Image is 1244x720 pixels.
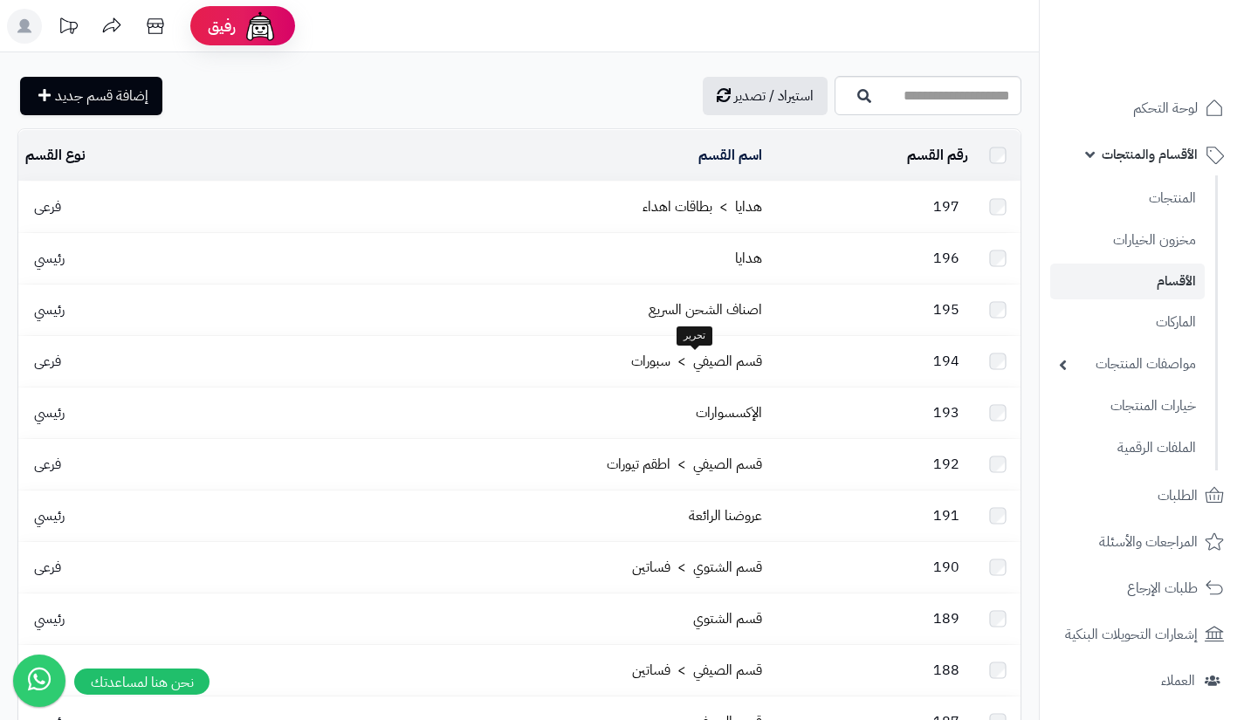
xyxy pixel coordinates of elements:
[25,557,70,578] span: فرعى
[632,557,762,578] a: قسم الشتوي > فساتين
[243,9,278,44] img: ai-face.png
[924,196,968,217] span: 197
[1050,475,1234,517] a: الطلبات
[924,557,968,578] span: 190
[1133,96,1198,120] span: لوحة التحكم
[924,660,968,681] span: 188
[607,454,762,475] a: قسم الصيفي > اطقم تيورات
[689,505,762,526] a: عروضنا الرائعة
[924,248,968,269] span: 196
[924,505,968,526] span: 191
[734,86,814,106] span: استيراد / تصدير
[1050,429,1205,467] a: الملفات الرقمية
[1050,222,1205,259] a: مخزون الخيارات
[208,16,236,37] span: رفيق
[20,77,162,115] a: إضافة قسم جديد
[1050,346,1205,383] a: مواصفات المنتجات
[631,351,762,372] a: قسم الصيفي > سبورات
[703,77,828,115] a: استيراد / تصدير
[776,146,968,166] div: رقم القسم
[632,660,762,681] a: قسم الصيفي > فساتين
[25,454,70,475] span: فرعى
[1065,622,1198,647] span: إشعارات التحويلات البنكية
[1050,387,1205,425] a: خيارات المنتجات
[643,196,762,217] a: هدايا > بطاقات اهداء
[25,248,73,269] span: رئيسي
[25,196,70,217] span: فرعى
[924,454,968,475] span: 192
[924,351,968,372] span: 194
[1050,521,1234,563] a: المراجعات والأسئلة
[735,248,762,269] a: هدايا
[693,608,762,629] a: قسم الشتوي
[1050,660,1234,702] a: العملاء
[696,402,762,423] a: الإكسسوارات
[1050,304,1205,341] a: الماركات
[46,9,90,48] a: تحديثات المنصة
[25,608,73,629] span: رئيسي
[1158,483,1198,508] span: الطلبات
[1050,567,1234,609] a: طلبات الإرجاع
[1050,614,1234,655] a: إشعارات التحويلات البنكية
[1161,669,1195,693] span: العملاء
[18,130,223,181] td: نوع القسم
[698,145,762,166] a: اسم القسم
[924,402,968,423] span: 193
[25,299,73,320] span: رئيسي
[25,351,70,372] span: فرعى
[677,326,712,346] div: تحرير
[1050,180,1205,217] a: المنتجات
[1099,530,1198,554] span: المراجعات والأسئلة
[1127,576,1198,600] span: طلبات الإرجاع
[924,608,968,629] span: 189
[25,402,73,423] span: رئيسي
[55,86,148,106] span: إضافة قسم جديد
[1102,142,1198,167] span: الأقسام والمنتجات
[1050,264,1205,299] a: الأقسام
[649,299,762,320] a: اصناف الشحن السريع
[1125,49,1227,86] img: logo-2.png
[924,299,968,320] span: 195
[1050,87,1234,129] a: لوحة التحكم
[25,505,73,526] span: رئيسي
